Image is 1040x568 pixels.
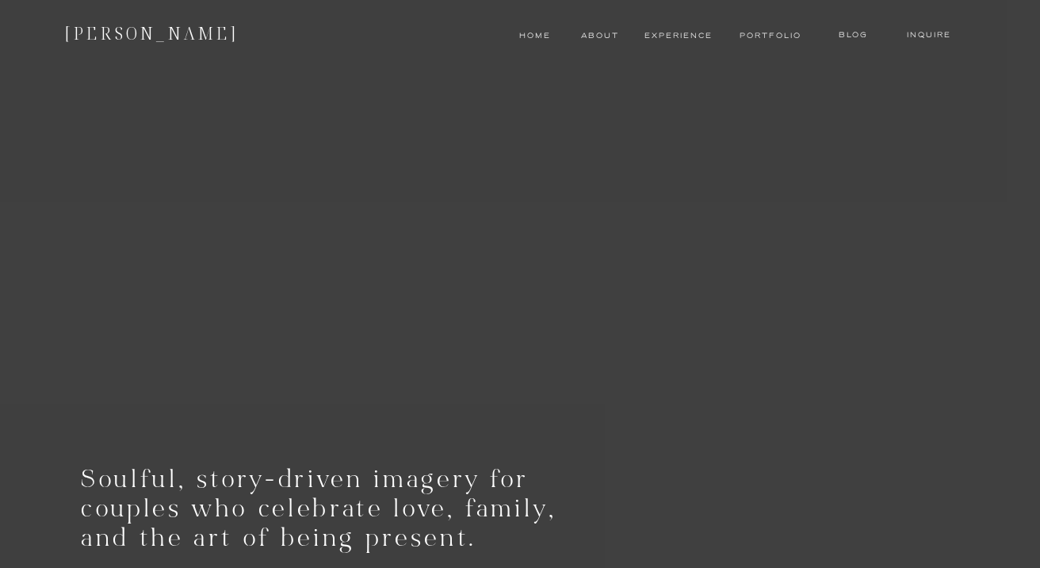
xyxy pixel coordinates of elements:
a: Portfolio [740,29,799,42]
a: Home [517,29,552,42]
p: [PERSON_NAME] [65,19,251,53]
a: blog [822,29,884,41]
a: About [581,29,616,42]
a: Inquire [901,29,957,41]
a: experience [644,29,704,42]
